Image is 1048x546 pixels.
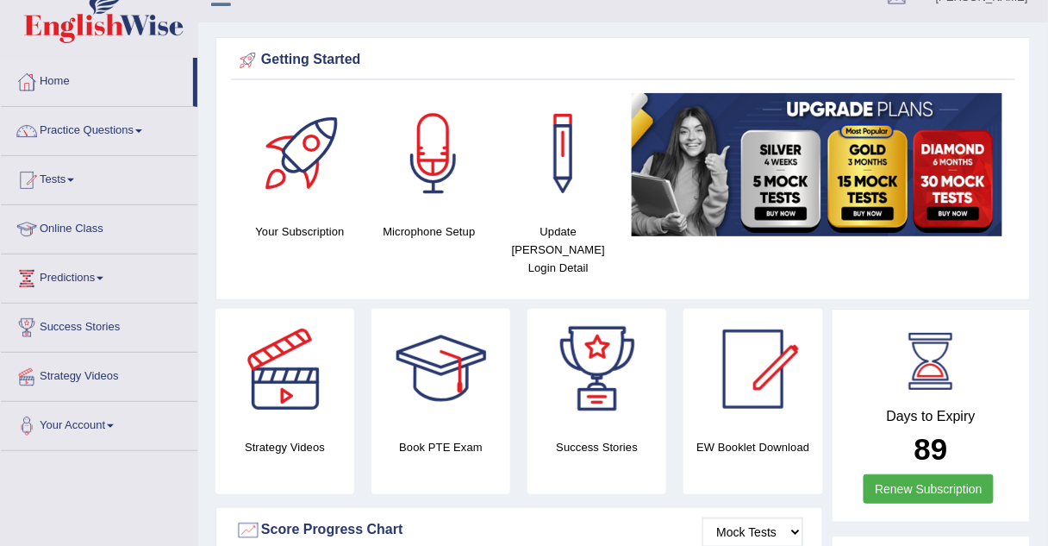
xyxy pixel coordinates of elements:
b: 89 [914,432,948,466]
a: Your Account [1,402,197,445]
h4: Days to Expiry [851,409,1012,424]
a: Success Stories [1,304,197,347]
a: Strategy Videos [1,353,197,396]
a: Renew Subscription [864,474,994,504]
div: Score Progress Chart [235,518,803,543]
h4: Success Stories [527,438,666,456]
img: small5.jpg [632,93,1002,236]
a: Tests [1,156,197,199]
h4: Update [PERSON_NAME] Login Detail [502,223,614,277]
h4: Strategy Videos [215,438,354,456]
a: Online Class [1,205,197,248]
div: Getting Started [235,47,1011,73]
h4: Microphone Setup [373,223,485,241]
a: Practice Questions [1,107,197,150]
a: Predictions [1,254,197,298]
h4: Your Subscription [244,223,356,241]
h4: Book PTE Exam [371,438,510,456]
h4: EW Booklet Download [683,438,822,456]
a: Home [1,58,193,101]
